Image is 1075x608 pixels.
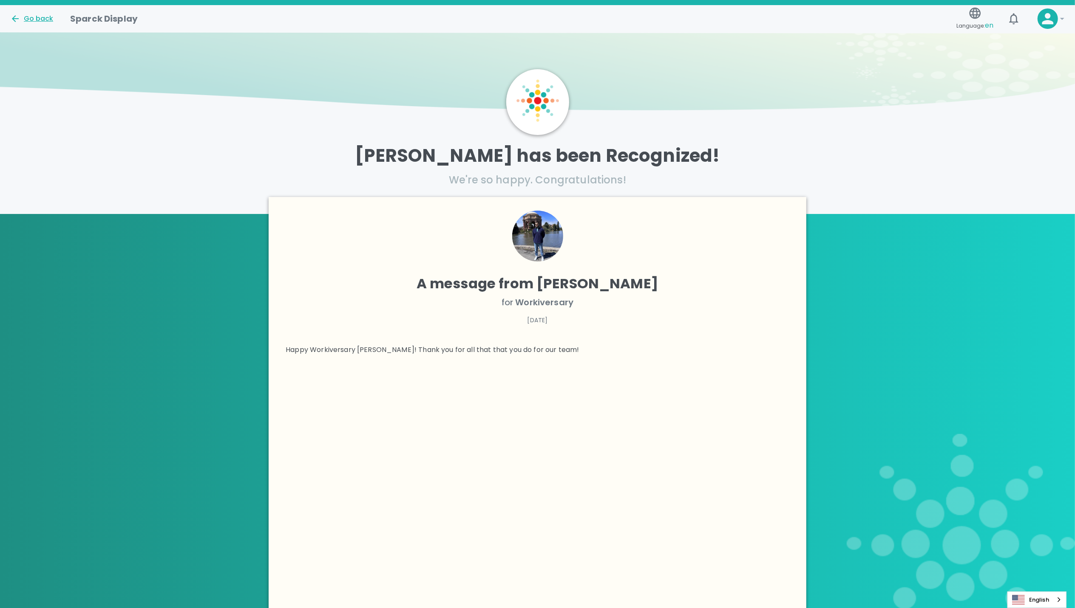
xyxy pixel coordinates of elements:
aside: Language selected: English [1007,591,1066,608]
p: for [286,296,789,309]
img: Picture of Wasi Sami [512,211,563,262]
p: Happy Workiversary [PERSON_NAME]! Thank you for all that that you do for our team! [286,345,789,355]
img: Sparck logo [516,79,559,122]
h4: A message from [PERSON_NAME] [286,275,789,292]
a: English [1008,592,1066,608]
h1: Sparck Display [70,12,138,25]
button: Language:en [953,4,997,34]
p: [DATE] [286,316,789,324]
div: Language [1007,591,1066,608]
span: Language: [956,20,993,31]
span: Workiversary [515,296,573,308]
button: Go back [10,14,53,24]
span: en [985,20,993,30]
